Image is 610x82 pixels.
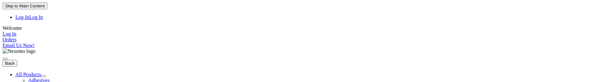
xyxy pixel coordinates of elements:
div: Welcome [3,25,607,31]
a: Log In [3,31,16,37]
button: Skip to Main Content [3,3,47,9]
a: Orders [3,37,607,43]
a: Log In [15,14,43,20]
img: Nexemo logo [3,48,36,54]
span: Log In [15,14,29,20]
button: Open All Products pages [41,75,46,77]
a: Email Us Now! [3,43,607,48]
button: Back [3,60,17,67]
span: All Products [15,72,41,77]
button: Menu [3,58,8,60]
